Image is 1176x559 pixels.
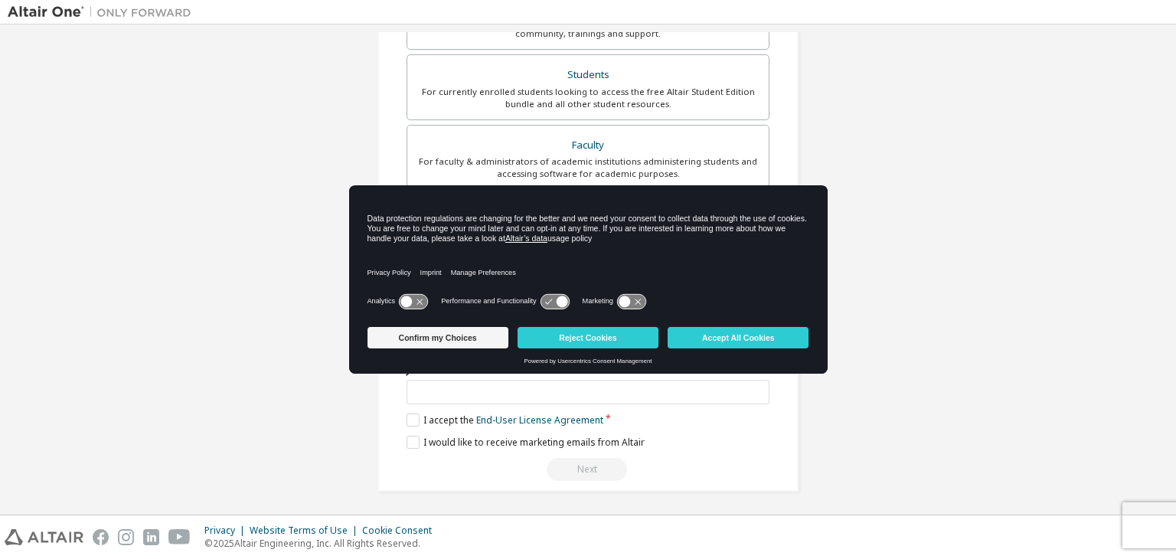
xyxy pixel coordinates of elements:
div: For currently enrolled students looking to access the free Altair Student Edition bundle and all ... [416,86,759,110]
div: For faculty & administrators of academic institutions administering students and accessing softwa... [416,155,759,180]
div: Faculty [416,135,759,156]
a: End-User License Agreement [476,414,603,427]
div: Cookie Consent [362,525,441,537]
div: Students [416,64,759,86]
img: facebook.svg [93,529,109,545]
label: I accept the [407,414,603,427]
p: © 2025 Altair Engineering, Inc. All Rights Reserved. [204,537,441,550]
label: I would like to receive marketing emails from Altair [407,436,645,449]
div: Read and acccept EULA to continue [407,458,769,481]
div: Privacy [204,525,250,537]
img: instagram.svg [118,529,134,545]
img: linkedin.svg [143,529,159,545]
img: Altair One [8,5,199,20]
div: Website Terms of Use [250,525,362,537]
img: altair_logo.svg [5,529,83,545]
img: youtube.svg [168,529,191,545]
